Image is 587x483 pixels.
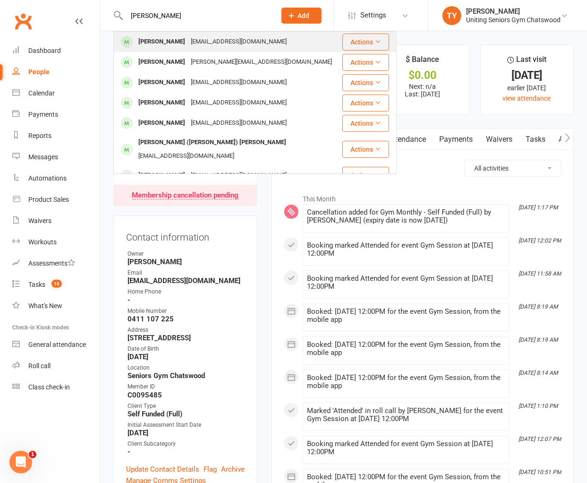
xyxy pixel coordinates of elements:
div: Owner [128,250,245,259]
div: Waivers [28,217,51,224]
i: [DATE] 8:19 AM [519,336,558,343]
div: What's New [28,302,62,310]
div: Membership cancellation pending [132,192,239,199]
button: Actions [342,95,389,112]
div: [PERSON_NAME] [136,55,188,69]
div: TY [442,6,461,25]
div: Automations [28,174,67,182]
div: Workouts [28,238,57,246]
strong: Seniors Gym Chatswood [128,371,245,380]
div: People [28,68,50,76]
a: Update Contact Details [126,464,199,475]
div: Product Sales [28,196,69,203]
strong: - [128,448,245,456]
div: Booking marked Attended for event Gym Session at [DATE] 12:00PM [307,275,505,291]
div: Mobile Number [128,307,245,316]
a: Workouts [12,232,100,253]
div: Payments [28,111,58,118]
div: Client Subcategory [128,440,245,448]
div: [PERSON_NAME] [466,7,561,16]
i: [DATE] 8:14 AM [519,370,558,376]
div: Initial Assessment Start Date [128,421,245,430]
h3: Activity [284,160,561,174]
button: Add [281,8,322,24]
button: Actions [342,115,389,132]
div: earlier [DATE] [489,83,565,93]
div: Booking marked Attended for event Gym Session at [DATE] 12:00PM [307,241,505,258]
div: Location [128,363,245,372]
div: [DATE] [489,70,565,80]
div: [PERSON_NAME][EMAIL_ADDRESS][DOMAIN_NAME] [188,55,335,69]
div: Booked: [DATE] 12:00PM for the event Gym Session, from the mobile app [307,308,505,324]
span: Settings [360,5,386,26]
i: [DATE] 1:17 PM [519,204,558,211]
div: Calendar [28,89,55,97]
a: People [12,61,100,83]
div: [PERSON_NAME] [136,35,188,49]
div: Reports [28,132,51,139]
i: [DATE] 8:19 AM [519,303,558,310]
div: Booked: [DATE] 12:00PM for the event Gym Session, from the mobile app [307,341,505,357]
div: Date of Birth [128,345,245,354]
div: [EMAIL_ADDRESS][DOMAIN_NAME] [188,169,289,182]
div: Email [128,268,245,277]
div: [PERSON_NAME] ([PERSON_NAME]) [PERSON_NAME] [136,136,289,149]
div: [PERSON_NAME] [136,116,188,130]
div: [PERSON_NAME] [136,76,188,89]
div: Home Phone [128,287,245,296]
a: Automations [12,168,100,189]
a: Dashboard [12,40,100,61]
a: Payments [433,129,479,150]
div: $0.00 [385,70,460,80]
div: Booking marked Attended for event Gym Session at [DATE] 12:00PM [307,440,505,456]
a: Messages [12,147,100,168]
a: Archive [221,464,245,475]
a: view attendance [503,95,551,102]
span: 1 [29,451,36,458]
strong: [DATE] [128,429,245,437]
a: Waivers [12,210,100,232]
div: Messages [28,153,58,161]
input: Search... [124,9,269,22]
strong: [STREET_ADDRESS] [128,334,245,342]
strong: [DATE] [128,353,245,361]
strong: [EMAIL_ADDRESS][DOMAIN_NAME] [128,276,245,285]
a: Tasks 10 [12,274,100,295]
a: Assessments [12,253,100,274]
div: Assessments [28,259,75,267]
a: Roll call [12,355,100,377]
div: Marked 'Attended' in roll call by [PERSON_NAME] for the event Gym Session at [DATE] 12:00PM [307,407,505,423]
button: Actions [342,74,389,91]
iframe: Intercom live chat [9,451,32,474]
li: This Month [284,189,561,204]
span: 10 [51,280,62,288]
div: [EMAIL_ADDRESS][DOMAIN_NAME] [188,96,289,110]
a: Tasks [519,129,552,150]
button: Actions [342,167,389,184]
strong: 0411 107 225 [128,315,245,323]
i: [DATE] 12:07 PM [519,436,561,442]
button: Actions [342,34,389,51]
strong: [PERSON_NAME] [128,258,245,266]
a: Waivers [479,129,519,150]
i: [DATE] 10:51 PM [519,469,561,475]
a: Clubworx [11,9,35,33]
div: $ Balance [406,53,439,70]
div: [PERSON_NAME] [136,96,188,110]
div: Cancellation added for Gym Monthly - Self Funded (Full) by [PERSON_NAME] (expiry date is now [DATE]) [307,208,505,224]
p: Next: n/a Last: [DATE] [385,83,460,98]
button: Actions [342,54,389,71]
i: [DATE] 12:02 PM [519,237,561,244]
div: [EMAIL_ADDRESS][DOMAIN_NAME] [136,149,237,163]
div: Uniting Seniors Gym Chatswood [466,16,561,24]
div: Last visit [507,53,546,70]
h3: Contact information [126,228,245,242]
a: Product Sales [12,189,100,210]
a: Reports [12,125,100,147]
a: General attendance kiosk mode [12,334,100,355]
a: Class kiosk mode [12,377,100,398]
strong: - [128,296,245,304]
div: Dashboard [28,47,61,54]
div: Client Type [128,402,245,411]
div: Tasks [28,281,45,288]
